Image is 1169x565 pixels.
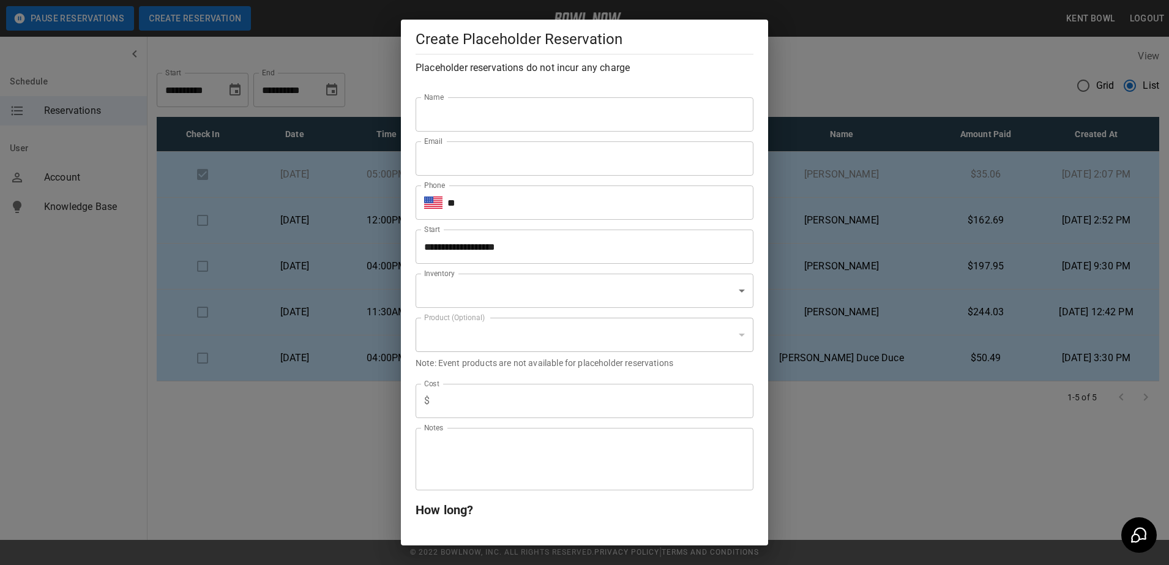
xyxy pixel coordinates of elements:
p: $ [424,394,430,408]
h5: Create Placeholder Reservation [416,29,753,49]
label: Phone [424,180,445,190]
button: Select country [424,193,443,212]
input: Choose date, selected date is Sep 24, 2025 [416,230,745,264]
h6: Placeholder reservations do not incur any charge [416,59,753,77]
h6: How long? [416,500,753,520]
div: ​ [416,318,753,352]
div: ​ [416,274,753,308]
label: Start [424,224,440,234]
p: Note: Event products are not available for placeholder reservations [416,357,753,369]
